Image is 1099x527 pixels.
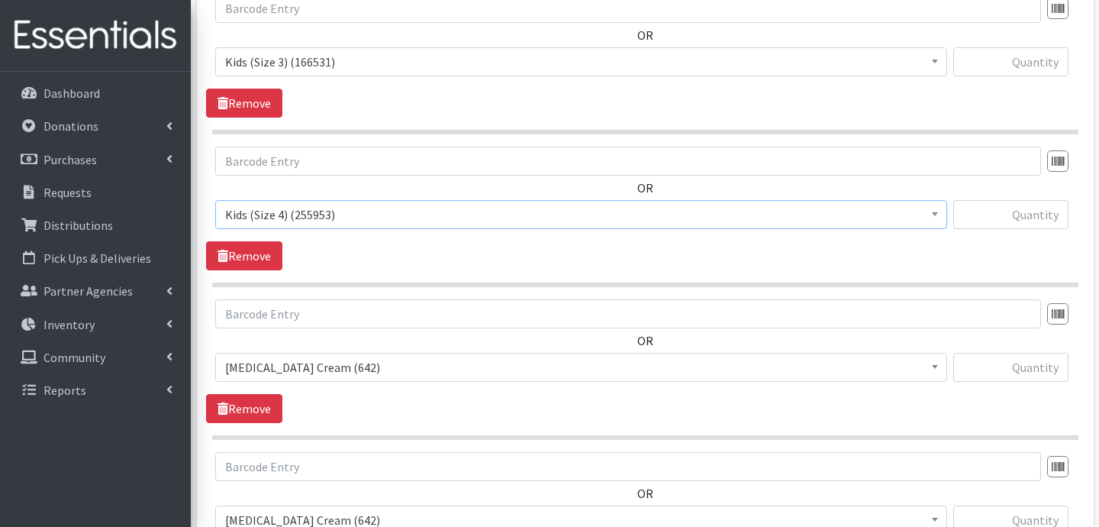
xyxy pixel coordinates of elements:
[637,331,653,350] label: OR
[637,179,653,197] label: OR
[44,283,133,299] p: Partner Agencies
[225,357,937,378] span: Diaper Rash Cream (642)
[6,309,185,340] a: Inventory
[44,251,151,266] p: Pick Ups & Deliveries
[637,26,653,44] label: OR
[953,353,1068,382] input: Quantity
[206,394,282,423] a: Remove
[44,118,98,134] p: Donations
[6,144,185,175] a: Purchases
[6,276,185,306] a: Partner Agencies
[215,147,1041,176] input: Barcode Entry
[44,152,97,167] p: Purchases
[44,350,105,365] p: Community
[215,452,1041,481] input: Barcode Entry
[6,243,185,273] a: Pick Ups & Deliveries
[6,210,185,241] a: Distributions
[6,111,185,141] a: Donations
[206,89,282,118] a: Remove
[44,86,100,101] p: Dashboard
[215,299,1041,328] input: Barcode Entry
[6,10,185,61] img: HumanEssentials
[44,218,113,233] p: Distributions
[215,200,947,229] span: Kids (Size 4) (255953)
[6,177,185,208] a: Requests
[215,353,947,382] span: Diaper Rash Cream (642)
[6,342,185,373] a: Community
[6,78,185,108] a: Dashboard
[953,200,1068,229] input: Quantity
[44,185,92,200] p: Requests
[637,484,653,503] label: OR
[225,51,937,73] span: Kids (Size 3) (166531)
[44,383,86,398] p: Reports
[44,317,95,332] p: Inventory
[215,47,947,76] span: Kids (Size 3) (166531)
[225,204,937,225] span: Kids (Size 4) (255953)
[953,47,1068,76] input: Quantity
[6,375,185,406] a: Reports
[206,241,282,270] a: Remove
